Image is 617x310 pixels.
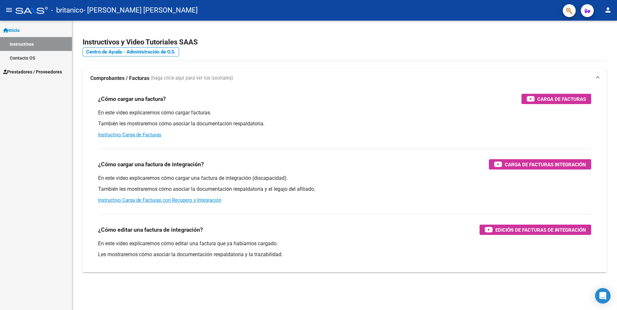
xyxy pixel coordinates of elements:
span: Prestadores / Proveedores [3,68,62,75]
p: En este video explicaremos cómo editar una factura que ya habíamos cargado. [98,240,591,247]
p: En este video explicaremos cómo cargar facturas. [98,109,591,116]
button: Carga de Facturas Integración [489,159,591,170]
span: (haga click aquí para ver los tutoriales) [151,75,233,82]
mat-expansion-panel-header: Comprobantes / Facturas (haga click aquí para ver los tutoriales) [83,68,607,89]
mat-icon: person [604,6,612,14]
div: Comprobantes / Facturas (haga click aquí para ver los tutoriales) [83,89,607,272]
h3: ¿Cómo editar una factura de integración? [98,225,203,234]
span: Carga de Facturas [537,95,586,103]
mat-icon: menu [5,6,13,14]
button: Edición de Facturas de integración [480,225,591,235]
button: Carga de Facturas [521,94,591,104]
h3: ¿Cómo cargar una factura? [98,94,166,103]
span: Inicio [3,27,20,34]
p: También les mostraremos cómo asociar la documentación respaldatoria y el legajo del afiliado. [98,186,591,193]
a: Instructivo Carga de Facturas con Recupero x Integración [98,197,221,203]
p: En este video explicaremos cómo cargar una factura de integración (discapacidad). [98,175,591,182]
p: También les mostraremos cómo asociar la documentación respaldatoria. [98,120,591,127]
span: Edición de Facturas de integración [495,226,586,234]
h2: Instructivos y Video Tutoriales SAAS [83,36,607,48]
a: Instructivo Carga de Facturas [98,132,161,138]
p: Les mostraremos cómo asociar la documentación respaldatoria y la trazabilidad. [98,251,591,258]
span: - [PERSON_NAME] [PERSON_NAME] [84,3,198,17]
span: Carga de Facturas Integración [505,160,586,169]
strong: Comprobantes / Facturas [90,75,149,82]
span: - britanico [51,3,84,17]
h3: ¿Cómo cargar una factura de integración? [98,160,204,169]
a: Centro de Ayuda - Administración de O.S. [83,47,179,56]
div: Open Intercom Messenger [595,288,611,304]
